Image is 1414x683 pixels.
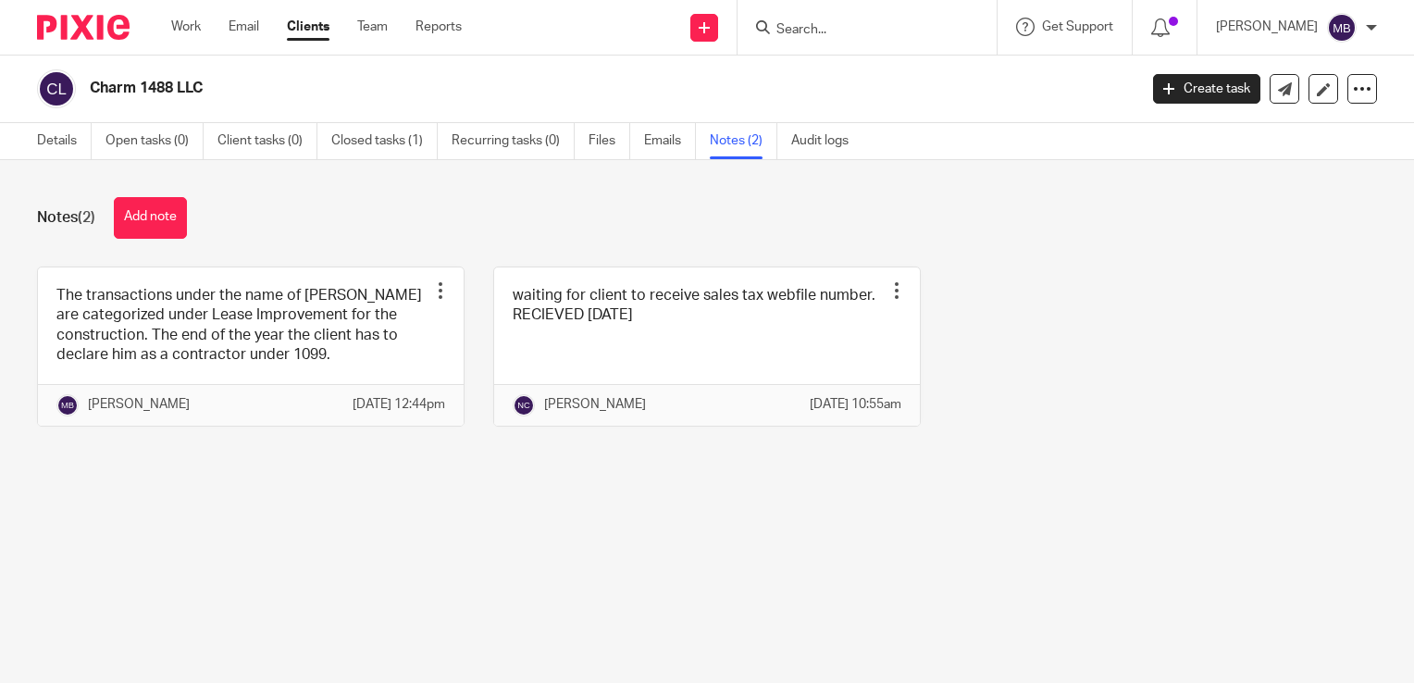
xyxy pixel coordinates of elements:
[357,18,388,36] a: Team
[416,18,462,36] a: Reports
[105,123,204,159] a: Open tasks (0)
[287,18,329,36] a: Clients
[1042,20,1113,33] span: Get Support
[810,395,901,414] p: [DATE] 10:55am
[37,208,95,228] h1: Notes
[775,22,941,39] input: Search
[544,395,646,414] p: [PERSON_NAME]
[589,123,630,159] a: Files
[791,123,862,159] a: Audit logs
[88,395,190,414] p: [PERSON_NAME]
[1216,18,1318,36] p: [PERSON_NAME]
[644,123,696,159] a: Emails
[710,123,777,159] a: Notes (2)
[114,197,187,239] button: Add note
[37,123,92,159] a: Details
[90,79,918,98] h2: Charm 1488 LLC
[56,394,79,416] img: svg%3E
[1153,74,1260,104] a: Create task
[513,394,535,416] img: svg%3E
[78,210,95,225] span: (2)
[331,123,438,159] a: Closed tasks (1)
[452,123,575,159] a: Recurring tasks (0)
[37,15,130,40] img: Pixie
[37,69,76,108] img: svg%3E
[1327,13,1357,43] img: svg%3E
[353,395,445,414] p: [DATE] 12:44pm
[171,18,201,36] a: Work
[229,18,259,36] a: Email
[217,123,317,159] a: Client tasks (0)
